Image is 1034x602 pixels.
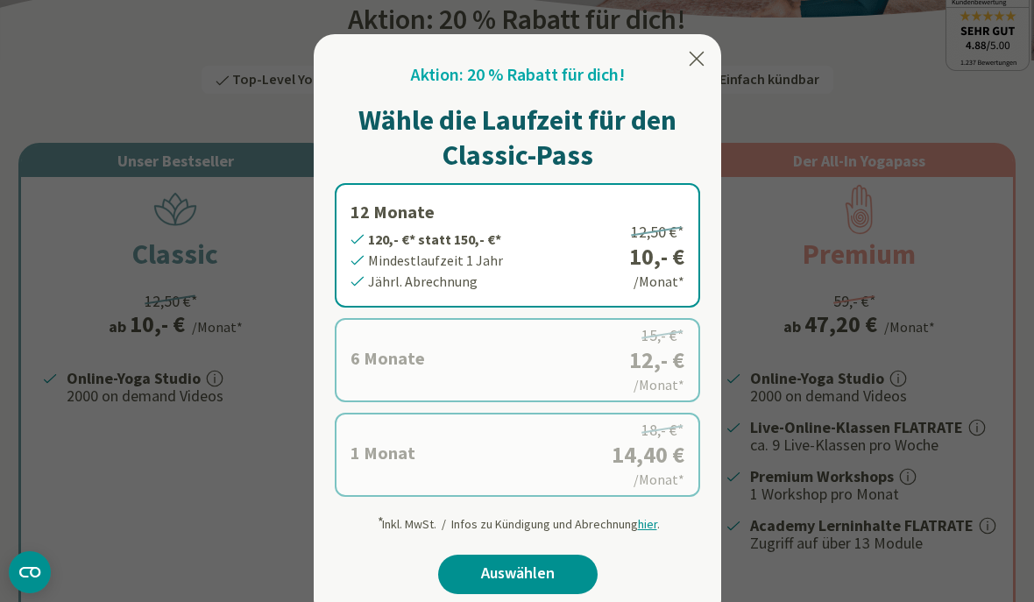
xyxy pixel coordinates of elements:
[376,507,660,534] div: Inkl. MwSt. / Infos zu Kündigung und Abrechnung .
[9,551,51,593] button: CMP-Widget öffnen
[335,103,700,173] h1: Wähle die Laufzeit für den Classic-Pass
[438,555,598,594] a: Auswählen
[411,62,625,89] h2: Aktion: 20 % Rabatt für dich!
[638,516,657,532] span: hier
